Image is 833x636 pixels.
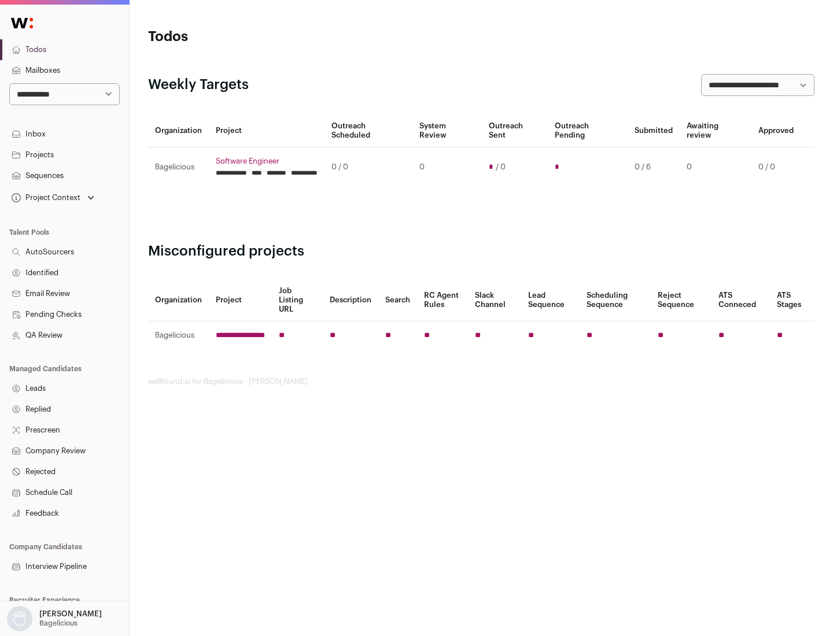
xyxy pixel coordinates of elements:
th: ATS Stages [770,279,814,321]
th: Lead Sequence [521,279,580,321]
th: Approved [751,114,801,147]
th: Slack Channel [468,279,521,321]
div: Project Context [9,193,80,202]
td: Bagelicious [148,147,209,187]
img: Wellfound [5,12,39,35]
button: Open dropdown [5,606,104,631]
a: Software Engineer [216,157,318,166]
th: Reject Sequence [651,279,712,321]
th: Description [323,279,378,321]
th: Outreach Scheduled [325,114,412,147]
th: Search [378,279,417,321]
td: 0 / 0 [325,147,412,187]
h1: Todos [148,28,370,46]
th: ATS Conneced [712,279,769,321]
th: RC Agent Rules [417,279,467,321]
span: / 0 [496,162,506,172]
th: Project [209,114,325,147]
th: Awaiting review [680,114,751,147]
td: Bagelicious [148,321,209,350]
td: 0 / 0 [751,147,801,187]
button: Open dropdown [9,190,97,206]
footer: wellfound:ai for Bagelicious - [PERSON_NAME] [148,377,814,386]
th: Outreach Pending [548,114,627,147]
td: 0 [412,147,481,187]
th: Organization [148,114,209,147]
td: 0 / 6 [628,147,680,187]
th: System Review [412,114,481,147]
p: Bagelicious [39,619,78,628]
img: nopic.png [7,606,32,631]
th: Project [209,279,272,321]
p: [PERSON_NAME] [39,609,102,619]
th: Outreach Sent [482,114,548,147]
h2: Misconfigured projects [148,242,814,261]
th: Organization [148,279,209,321]
h2: Weekly Targets [148,76,249,94]
td: 0 [680,147,751,187]
th: Job Listing URL [272,279,323,321]
th: Submitted [628,114,680,147]
th: Scheduling Sequence [580,279,651,321]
